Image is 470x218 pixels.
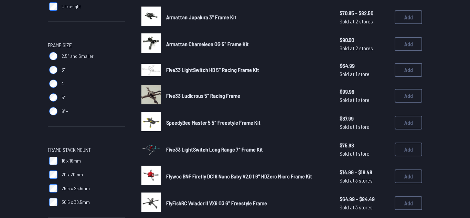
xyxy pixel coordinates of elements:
[141,193,161,214] a: image
[62,157,81,164] span: 16 x 16mm
[49,80,57,88] input: 4"
[62,80,65,87] span: 4"
[49,184,57,193] input: 25.5 x 25.5mm
[62,171,83,178] span: 20 x 20mm
[166,200,267,206] span: FlyFishRC Volador II VX6 O3 6" Freestyle Frame
[141,7,161,26] img: image
[166,41,249,47] span: Armattan Chameleon OG 5" Frame Kit
[166,66,259,73] span: Five33 LightSwitch HD 5" Racing Frame Kit
[49,93,57,102] input: 5"
[395,10,422,24] button: Add
[340,87,389,96] span: $99.99
[166,118,329,127] a: SpeedyBee Master 5 5" Freestyle Frame Kit
[340,62,389,70] span: $64.99
[49,157,57,165] input: 16 x 16mm
[166,199,329,207] a: FlyFishRC Volador II VX6 O3 6" Freestyle Frame
[395,169,422,183] button: Add
[166,40,329,48] a: Armattan Chameleon OG 5" Frame Kit
[340,176,389,185] span: Sold at 3 stores
[62,3,81,10] span: Ultra-light
[395,116,422,129] button: Add
[340,149,389,158] span: Sold at 1 store
[166,92,329,100] a: Five33 Ludicrous 5" Racing Frame
[340,96,389,104] span: Sold at 1 store
[166,145,329,154] a: Five33 LightSwitch Long Range 7" Frame Kit
[395,89,422,103] button: Add
[62,94,66,101] span: 5"
[395,143,422,156] button: Add
[166,173,312,179] span: Flywoo BNF Firefly DC16 Nano Baby V2.0 1.6" HDZero Micro Frame Kit
[166,13,329,21] a: Armattan Japalura 3" Frame Kit
[141,193,161,212] img: image
[395,196,422,210] button: Add
[166,14,236,20] span: Armattan Japalura 3" Frame Kit
[340,17,389,25] span: Sold at 2 stores
[62,53,94,60] span: 2.5" and Smaller
[49,52,57,60] input: 2.5" and Smaller
[141,112,161,133] a: image
[340,114,389,123] span: $87.99
[141,166,161,185] img: image
[340,141,389,149] span: $75.98
[62,199,90,206] span: 30.5 x 30.5mm
[141,60,161,80] a: image
[340,203,389,211] span: Sold at 3 stores
[166,66,329,74] a: Five33 LightSwitch HD 5" Racing Frame Kit
[340,70,389,78] span: Sold at 1 store
[141,112,161,131] img: image
[166,172,329,180] a: Flywoo BNF Firefly DC16 Nano Baby V2.0 1.6" HDZero Micro Frame Kit
[141,136,161,162] img: image
[49,2,57,11] input: Ultra-light
[340,123,389,131] span: Sold at 1 store
[62,108,68,115] span: 6"+
[62,66,66,73] span: 3"
[49,107,57,115] input: 6"+
[340,9,389,17] span: $70.85 - $82.50
[340,195,389,203] span: $64.99 - $84.49
[166,92,240,99] span: Five33 Ludicrous 5" Racing Frame
[49,66,57,74] input: 3"
[141,139,161,160] a: image
[141,85,161,106] a: image
[48,146,91,154] span: Frame Stack Mount
[166,146,263,153] span: Five33 LightSwitch Long Range 7" Frame Kit
[48,41,72,49] span: Frame Size
[141,33,161,55] a: image
[62,185,90,192] span: 25.5 x 25.5mm
[141,7,161,28] a: image
[340,44,389,52] span: Sold at 2 stores
[141,166,161,187] a: image
[49,170,57,179] input: 20 x 20mm
[340,36,389,44] span: $90.00
[340,168,389,176] span: $14.99 - $19.49
[141,33,161,53] img: image
[141,85,161,104] img: image
[395,63,422,77] button: Add
[141,64,161,76] img: image
[166,119,260,126] span: SpeedyBee Master 5 5" Freestyle Frame Kit
[395,37,422,51] button: Add
[49,198,57,206] input: 30.5 x 30.5mm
